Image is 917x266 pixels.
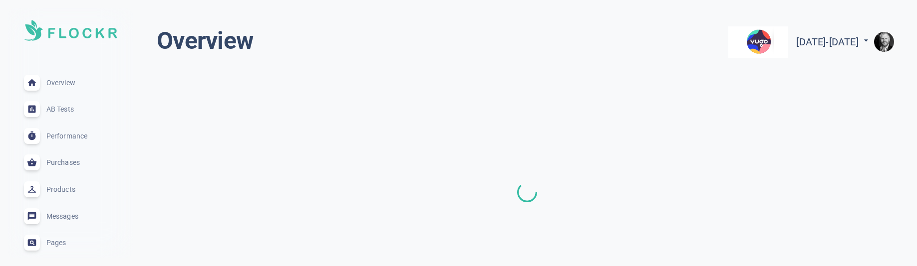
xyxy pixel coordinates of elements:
[8,96,133,123] a: AB Tests
[8,203,133,230] a: Messages
[728,26,788,58] img: yugo
[8,229,133,256] a: Pages
[157,26,253,56] h1: Overview
[874,32,894,52] img: e9922e3fc00dd5316fa4c56e6d75935f
[24,20,117,41] img: Soft UI Logo
[8,149,133,176] a: Purchases
[8,123,133,149] a: Performance
[8,69,133,96] a: Overview
[8,176,133,203] a: Products
[796,36,871,48] span: [DATE] - [DATE]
